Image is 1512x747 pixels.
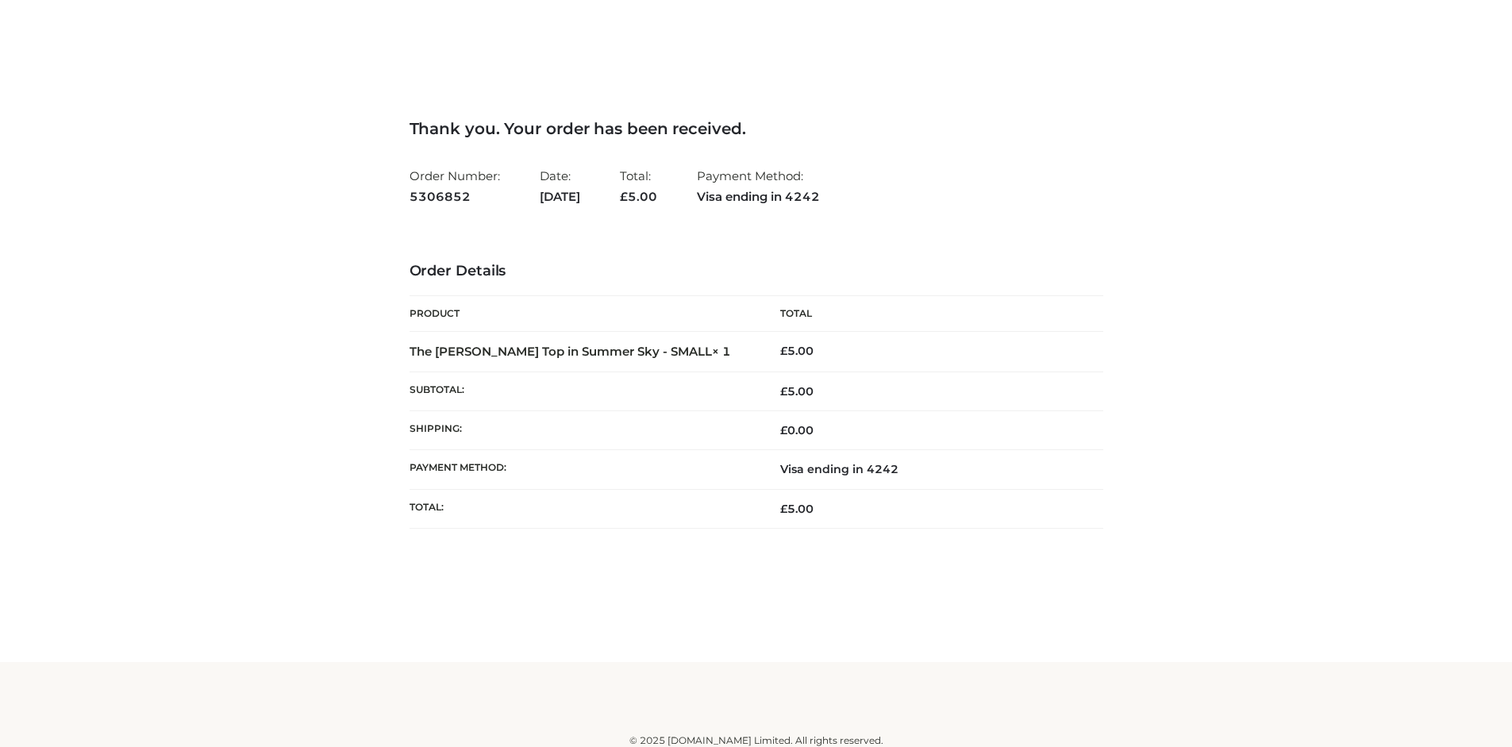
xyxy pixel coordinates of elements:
th: Product [410,296,756,332]
span: £ [780,502,787,516]
bdi: 5.00 [780,344,814,358]
bdi: 0.00 [780,423,814,437]
strong: [DATE] [540,187,580,207]
th: Subtotal: [410,372,756,410]
td: Visa ending in 4242 [756,450,1103,489]
strong: Visa ending in 4242 [697,187,820,207]
li: Order Number: [410,162,500,210]
span: 5.00 [780,384,814,399]
span: £ [780,423,787,437]
th: Payment method: [410,450,756,489]
strong: The [PERSON_NAME] Top in Summer Sky - SMALL [410,344,731,359]
h3: Order Details [410,263,1103,280]
th: Total: [410,489,756,528]
span: 5.00 [780,502,814,516]
li: Total: [620,162,657,210]
span: 5.00 [620,189,657,204]
strong: 5306852 [410,187,500,207]
li: Payment Method: [697,162,820,210]
li: Date: [540,162,580,210]
span: £ [780,384,787,399]
h3: Thank you. Your order has been received. [410,119,1103,138]
span: £ [780,344,787,358]
strong: × 1 [712,344,731,359]
th: Total [756,296,1103,332]
span: £ [620,189,628,204]
th: Shipping: [410,411,756,450]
